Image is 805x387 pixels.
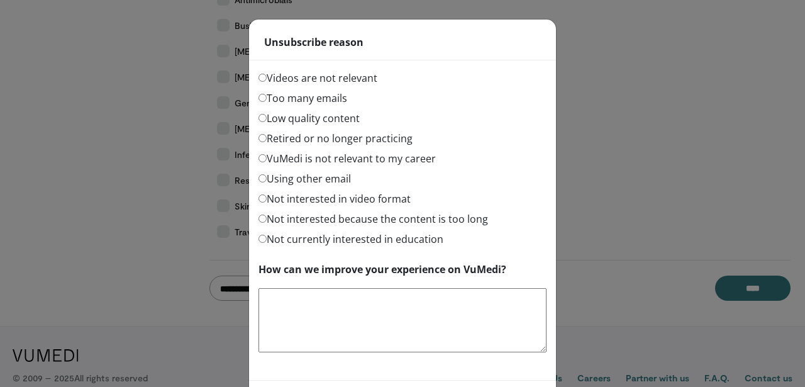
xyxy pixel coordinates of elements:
[258,194,267,203] input: Not interested in video format
[258,174,267,182] input: Using other email
[258,111,360,126] label: Low quality content
[258,211,488,227] label: Not interested because the content is too long
[258,262,506,277] label: How can we improve your experience on VuMedi?
[258,74,267,82] input: Videos are not relevant
[258,171,351,186] label: Using other email
[258,191,411,206] label: Not interested in video format
[258,131,413,146] label: Retired or no longer practicing
[258,94,267,102] input: Too many emails
[264,35,364,50] strong: Unsubscribe reason
[258,70,377,86] label: Videos are not relevant
[258,91,347,106] label: Too many emails
[258,134,267,142] input: Retired or no longer practicing
[258,215,267,223] input: Not interested because the content is too long
[258,232,443,247] label: Not currently interested in education
[258,151,436,166] label: VuMedi is not relevant to my career
[258,235,267,243] input: Not currently interested in education
[258,154,267,162] input: VuMedi is not relevant to my career
[258,114,267,122] input: Low quality content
